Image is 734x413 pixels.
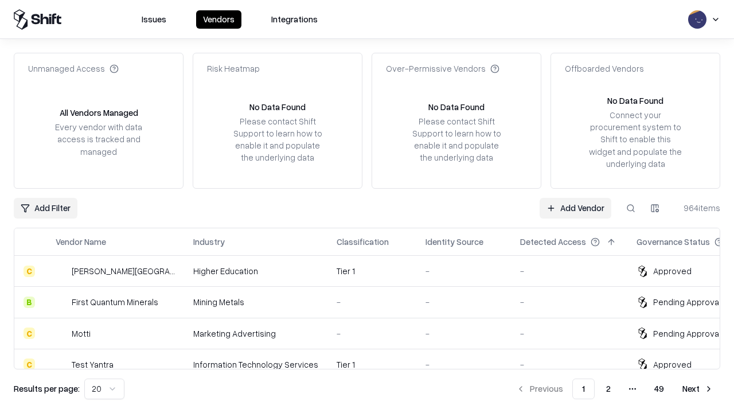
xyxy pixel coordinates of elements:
[193,359,318,371] div: Information Technology Services
[24,359,35,370] div: C
[653,328,721,340] div: Pending Approval
[72,328,91,340] div: Motti
[520,359,618,371] div: -
[28,63,119,75] div: Unmanaged Access
[676,379,720,399] button: Next
[520,296,618,308] div: -
[193,328,318,340] div: Marketing Advertising
[24,266,35,277] div: C
[135,10,173,29] button: Issues
[572,379,595,399] button: 1
[24,328,35,339] div: C
[196,10,241,29] button: Vendors
[72,296,158,308] div: First Quantum Minerals
[337,359,407,371] div: Tier 1
[56,297,67,308] img: First Quantum Minerals
[674,202,720,214] div: 964 items
[207,63,260,75] div: Risk Heatmap
[588,109,683,170] div: Connect your procurement system to Shift to enable this widget and populate the underlying data
[249,101,306,113] div: No Data Found
[386,63,499,75] div: Over-Permissive Vendors
[56,236,106,248] div: Vendor Name
[193,265,318,277] div: Higher Education
[520,236,586,248] div: Detected Access
[337,236,389,248] div: Classification
[607,95,663,107] div: No Data Found
[264,10,325,29] button: Integrations
[425,359,502,371] div: -
[193,296,318,308] div: Mining Metals
[56,359,67,370] img: Test Yantra
[14,198,77,219] button: Add Filter
[56,328,67,339] img: Motti
[653,296,721,308] div: Pending Approval
[56,266,67,277] img: Reichman University
[597,379,620,399] button: 2
[425,296,502,308] div: -
[425,236,483,248] div: Identity Source
[337,296,407,308] div: -
[72,359,114,371] div: Test Yantra
[72,265,175,277] div: [PERSON_NAME][GEOGRAPHIC_DATA]
[425,328,502,340] div: -
[337,328,407,340] div: -
[24,297,35,308] div: B
[637,236,710,248] div: Governance Status
[60,107,138,119] div: All Vendors Managed
[645,379,673,399] button: 49
[425,265,502,277] div: -
[540,198,611,219] a: Add Vendor
[509,379,720,399] nav: pagination
[428,101,485,113] div: No Data Found
[14,383,80,395] p: Results per page:
[520,265,618,277] div: -
[409,115,504,164] div: Please contact Shift Support to learn how to enable it and populate the underlying data
[653,265,692,277] div: Approved
[230,115,325,164] div: Please contact Shift Support to learn how to enable it and populate the underlying data
[337,265,407,277] div: Tier 1
[565,63,644,75] div: Offboarded Vendors
[653,359,692,371] div: Approved
[193,236,225,248] div: Industry
[520,328,618,340] div: -
[51,121,146,157] div: Every vendor with data access is tracked and managed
